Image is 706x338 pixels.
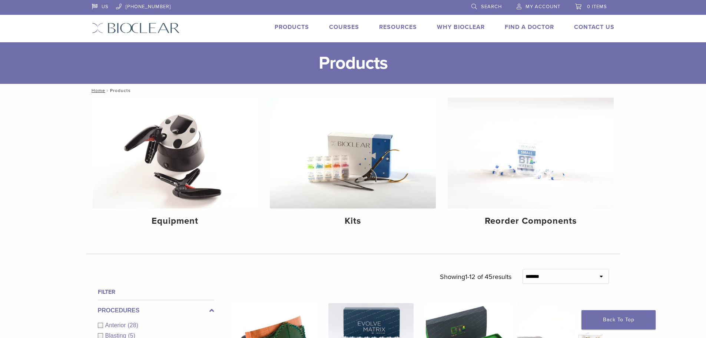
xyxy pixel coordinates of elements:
[440,269,511,285] p: Showing results
[270,98,436,209] img: Kits
[86,84,620,97] nav: Products
[505,23,554,31] a: Find A Doctor
[275,23,309,31] a: Products
[329,23,359,31] a: Courses
[270,98,436,233] a: Kits
[92,23,180,33] img: Bioclear
[581,310,656,329] a: Back To Top
[454,214,608,228] h4: Reorder Components
[465,273,493,281] span: 1-12 of 45
[128,322,138,328] span: (28)
[276,214,430,228] h4: Kits
[98,306,214,315] label: Procedures
[105,89,110,92] span: /
[437,23,485,31] a: Why Bioclear
[92,98,258,209] img: Equipment
[481,4,502,10] span: Search
[89,88,105,93] a: Home
[92,98,258,233] a: Equipment
[526,4,560,10] span: My Account
[448,98,614,209] img: Reorder Components
[574,23,614,31] a: Contact Us
[587,4,607,10] span: 0 items
[379,23,417,31] a: Resources
[105,322,128,328] span: Anterior
[448,98,614,233] a: Reorder Components
[98,288,214,296] h4: Filter
[98,214,252,228] h4: Equipment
